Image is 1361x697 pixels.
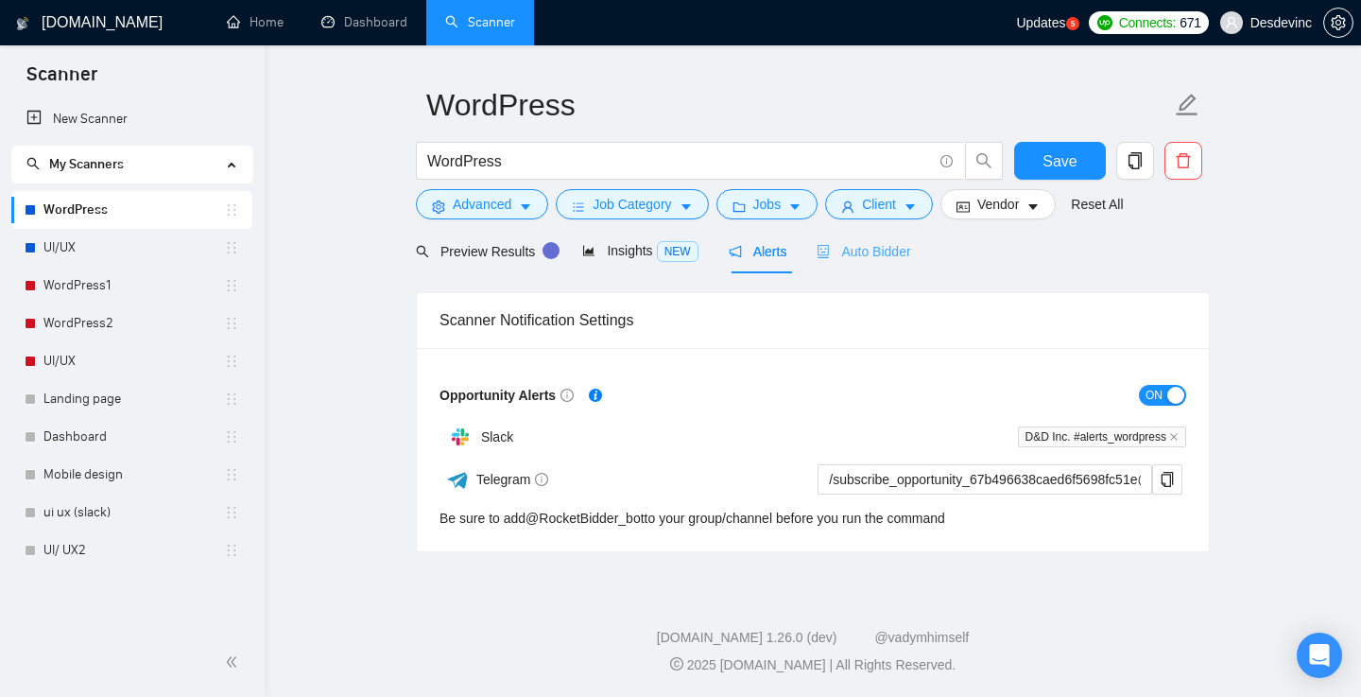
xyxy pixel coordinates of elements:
img: hpQkSZIkSZIkSZIkSZIkSZIkSZIkSZIkSZIkSZIkSZIkSZIkSZIkSZIkSZIkSZIkSZIkSZIkSZIkSZIkSZIkSZIkSZIkSZIkS... [441,418,479,456]
span: setting [432,200,445,214]
span: delete [1165,152,1201,169]
a: @RocketBidder_bot [525,511,645,526]
span: copy [1153,472,1181,487]
span: 671 [1180,12,1200,33]
span: area-chart [582,244,595,257]
span: search [26,157,40,170]
span: Job Category [593,194,671,215]
span: user [1225,16,1238,29]
span: double-left [225,653,244,671]
li: Landing page [11,380,252,418]
button: idcardVendorcaret-down [940,189,1056,219]
div: Tooltip anchor [587,387,604,404]
input: Scanner name... [426,81,1171,129]
span: holder [224,202,239,218]
span: close [1169,432,1179,442]
span: Save [1042,149,1077,173]
span: copy [1117,152,1153,169]
span: Jobs [753,194,782,215]
span: Opportunity Alerts [439,388,574,403]
span: holder [224,354,239,369]
span: Vendor [977,194,1019,215]
li: UI/UX [11,342,252,380]
span: holder [224,278,239,293]
span: caret-down [904,200,917,214]
a: WordPress1 [43,267,224,305]
span: copyright [670,657,683,671]
span: caret-down [519,200,532,214]
span: Advanced [453,194,511,215]
li: Dashboard [11,418,252,456]
a: [DOMAIN_NAME] 1.26.0 (dev) [657,630,837,645]
span: Preview Results [416,244,552,259]
li: ui ux (slack) [11,494,252,531]
span: NEW [657,241,698,262]
span: search [966,152,1002,169]
a: UI/UX [43,342,224,380]
li: UI/UX [11,229,252,267]
div: Scanner Notification Settings [439,293,1186,347]
text: 5 [1070,20,1075,28]
li: UI/ UX2 [11,531,252,569]
div: 2025 [DOMAIN_NAME] | All Rights Reserved. [280,655,1346,675]
span: setting [1324,15,1352,30]
span: caret-down [788,200,801,214]
a: @vadymhimself [874,630,969,645]
button: setting [1323,8,1353,38]
span: My Scanners [26,156,124,172]
a: 5 [1066,17,1079,30]
span: Connects: [1119,12,1176,33]
a: homeHome [227,14,284,30]
img: upwork-logo.png [1097,15,1112,30]
span: robot [817,245,830,258]
span: holder [224,429,239,444]
a: WordPress2 [43,305,224,342]
span: holder [224,240,239,255]
a: New Scanner [26,100,237,138]
img: logo [16,9,29,39]
span: Telegram [476,472,549,487]
a: WordPress [43,191,224,229]
a: ui ux (slack) [43,494,224,531]
span: holder [224,467,239,482]
a: UI/ UX2 [43,531,224,569]
span: user [841,200,854,214]
span: Alerts [729,244,787,259]
li: WordPress1 [11,267,252,305]
span: search [416,245,429,258]
a: setting [1323,15,1353,30]
button: folderJobscaret-down [716,189,818,219]
img: ww3wtPAAAAAElFTkSuQmCC [446,468,470,492]
a: dashboardDashboard [321,14,407,30]
a: Landing page [43,380,224,418]
span: Auto Bidder [817,244,910,259]
span: Client [862,194,896,215]
button: delete [1164,142,1202,180]
a: searchScanner [445,14,515,30]
span: D&D Inc. #alerts_wordpress [1018,427,1186,447]
button: search [965,142,1003,180]
span: holder [224,505,239,520]
button: settingAdvancedcaret-down [416,189,548,219]
span: notification [729,245,742,258]
button: copy [1152,464,1182,495]
li: WordPress [11,191,252,229]
a: UI/UX [43,229,224,267]
button: copy [1116,142,1154,180]
span: info-circle [940,155,953,167]
li: WordPress2 [11,305,252,342]
span: caret-down [680,200,693,214]
a: Reset All [1071,194,1123,215]
span: Updates [1016,15,1065,30]
div: Be sure to add to your group/channel before you run the command [439,508,945,529]
span: ON [1146,385,1163,406]
span: idcard [956,200,970,214]
span: holder [224,392,239,407]
span: info-circle [560,389,574,402]
span: bars [572,200,585,214]
li: New Scanner [11,100,252,138]
span: folder [732,200,746,214]
li: Mobile design [11,456,252,494]
span: edit [1175,93,1199,117]
a: Dashboard [43,418,224,456]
